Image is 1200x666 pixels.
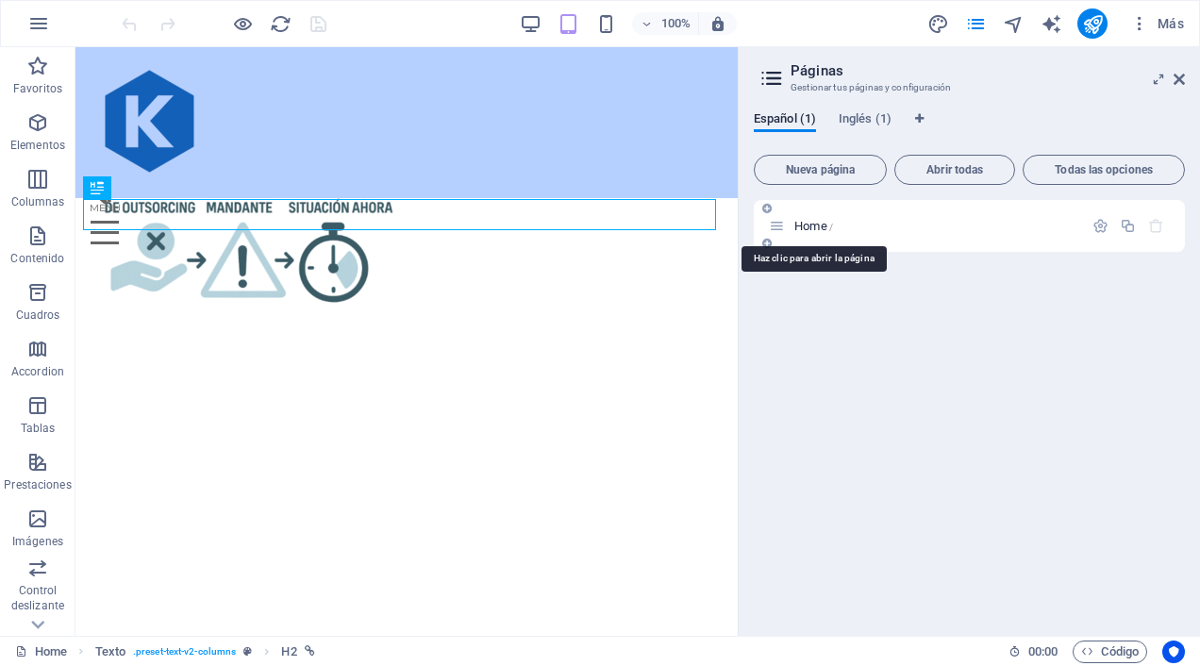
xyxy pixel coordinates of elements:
span: Abrir todas [903,164,1007,175]
span: Más [1130,14,1184,33]
p: Prestaciones [4,477,71,492]
h6: 100% [660,12,691,35]
span: Inglés (1) [839,108,892,134]
h3: Gestionar tus páginas y configuración [791,79,1147,96]
p: Cuadros [16,308,60,323]
i: Al redimensionar, ajustar el nivel de zoom automáticamente para ajustarse al dispositivo elegido. [709,15,726,32]
button: Nueva página [754,155,887,185]
button: Más [1123,8,1192,39]
a: Haz clic para cancelar la selección y doble clic para abrir páginas [15,641,67,663]
i: Volver a cargar página [270,13,292,35]
span: / [829,222,833,232]
p: Tablas [21,421,56,436]
span: : [1042,644,1044,658]
button: publish [1077,8,1108,39]
button: Abrir todas [894,155,1015,185]
span: Código [1081,641,1139,663]
p: Accordion [11,364,64,379]
button: design [926,12,949,35]
button: pages [964,12,987,35]
div: Configuración [1092,218,1108,234]
button: Usercentrics [1162,641,1185,663]
button: navigator [1002,12,1025,35]
button: 100% [632,12,699,35]
span: Haz clic para seleccionar y doble clic para editar [95,641,125,663]
h2: Páginas [791,62,1185,79]
span: Haz clic para seleccionar y doble clic para editar [281,641,296,663]
span: Español (1) [754,108,816,134]
button: Código [1073,641,1147,663]
span: Home [794,219,833,233]
h6: Tiempo de la sesión [1008,641,1058,663]
span: . preset-text-v2-columns [133,641,236,663]
i: Páginas (Ctrl+Alt+S) [965,13,987,35]
span: Nueva página [762,164,878,175]
i: Este elemento está vinculado [305,646,315,657]
i: Diseño (Ctrl+Alt+Y) [927,13,949,35]
button: text_generator [1040,12,1062,35]
p: Elementos [10,138,65,153]
div: La página principal no puede eliminarse [1148,218,1164,234]
div: Pestañas de idiomas [754,111,1185,147]
span: Todas las opciones [1031,164,1176,175]
span: 00 00 [1028,641,1058,663]
p: Imágenes [12,534,63,549]
button: Haz clic para salir del modo de previsualización y seguir editando [231,12,254,35]
div: Duplicar [1120,218,1136,234]
p: Contenido [10,251,64,266]
p: Favoritos [13,81,62,96]
div: Home/ [789,220,1083,232]
i: Este elemento es un preajuste personalizable [243,646,252,657]
button: reload [269,12,292,35]
p: Columnas [11,194,65,209]
nav: breadcrumb [95,641,315,663]
button: Todas las opciones [1023,155,1185,185]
